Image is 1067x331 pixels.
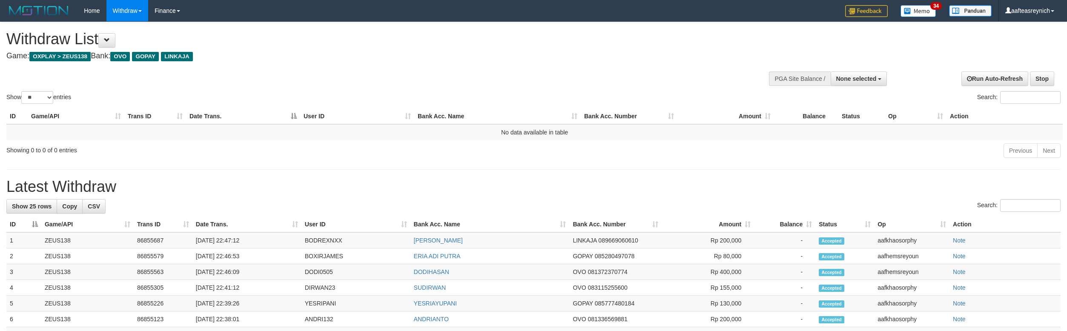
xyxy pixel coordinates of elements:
[838,108,885,124] th: Status
[192,296,301,311] td: [DATE] 22:39:26
[874,280,949,296] td: aafkhaosorphy
[6,4,71,17] img: MOTION_logo.png
[134,217,192,232] th: Trans ID: activate to sort column ascending
[662,296,754,311] td: Rp 130,000
[414,108,581,124] th: Bank Acc. Name: activate to sort column ascending
[301,217,410,232] th: User ID: activate to sort column ascending
[569,217,662,232] th: Bank Acc. Number: activate to sort column ascending
[588,268,627,275] span: Copy 081372370774 to clipboard
[885,108,947,124] th: Op: activate to sort column ascending
[6,199,57,214] a: Show 25 rows
[301,264,410,280] td: DODI0505
[21,91,53,104] select: Showentries
[662,232,754,248] td: Rp 200,000
[186,108,300,124] th: Date Trans.: activate to sort column descending
[28,108,124,124] th: Game/API: activate to sort column ascending
[300,108,414,124] th: User ID: activate to sort column ascending
[134,311,192,327] td: 86855123
[1000,199,1061,212] input: Search:
[573,300,593,307] span: GOPAY
[662,264,754,280] td: Rp 400,000
[754,280,815,296] td: -
[6,108,28,124] th: ID
[588,316,627,322] span: Copy 081336569881 to clipboard
[12,203,52,210] span: Show 25 rows
[124,108,186,124] th: Trans ID: activate to sort column ascending
[573,237,597,244] span: LINKAJA
[6,31,703,48] h1: Withdraw List
[6,124,1063,140] td: No data available in table
[677,108,774,124] th: Amount: activate to sort column ascending
[819,237,844,245] span: Accepted
[930,2,942,10] span: 34
[62,203,77,210] span: Copy
[414,253,461,260] a: ERIA ADI PUTRA
[754,232,815,248] td: -
[573,268,586,275] span: OVO
[588,284,627,291] span: Copy 083115255600 to clipboard
[410,217,570,232] th: Bank Acc. Name: activate to sort column ascending
[6,311,41,327] td: 6
[88,203,100,210] span: CSV
[41,280,134,296] td: ZEUS138
[134,296,192,311] td: 86855226
[414,237,463,244] a: [PERSON_NAME]
[819,285,844,292] span: Accepted
[301,232,410,248] td: BODREXNXX
[977,91,1061,104] label: Search:
[874,311,949,327] td: aafkhaosorphy
[598,237,638,244] span: Copy 089669060610 to clipboard
[573,316,586,322] span: OVO
[949,5,992,17] img: panduan.png
[774,108,838,124] th: Balance
[953,268,966,275] a: Note
[134,232,192,248] td: 86855687
[845,5,888,17] img: Feedback.jpg
[6,178,1061,195] h1: Latest Withdraw
[6,91,71,104] label: Show entries
[953,300,966,307] a: Note
[192,217,301,232] th: Date Trans.: activate to sort column ascending
[6,248,41,264] td: 2
[977,199,1061,212] label: Search:
[301,311,410,327] td: ANDRI132
[414,316,449,322] a: ANDRIANTO
[874,248,949,264] td: aafhemsreyoun
[301,296,410,311] td: YESRIPANI
[662,248,754,264] td: Rp 80,000
[192,264,301,280] td: [DATE] 22:46:09
[1000,91,1061,104] input: Search:
[414,284,446,291] a: SUDIRWAN
[573,253,593,260] span: GOPAY
[947,108,1063,124] th: Action
[581,108,677,124] th: Bank Acc. Number: activate to sort column ascending
[41,232,134,248] td: ZEUS138
[414,300,457,307] a: YESRIAYUPANI
[6,296,41,311] td: 5
[819,316,844,323] span: Accepted
[192,248,301,264] td: [DATE] 22:46:53
[953,284,966,291] a: Note
[132,52,159,61] span: GOPAY
[1037,143,1061,158] a: Next
[82,199,106,214] a: CSV
[301,248,410,264] td: BOXIRJAMES
[836,75,877,82] span: None selected
[769,71,830,86] div: PGA Site Balance /
[6,143,438,154] div: Showing 0 to 0 of 0 entries
[819,300,844,308] span: Accepted
[41,248,134,264] td: ZEUS138
[6,217,41,232] th: ID: activate to sort column descending
[961,71,1028,86] a: Run Auto-Refresh
[134,264,192,280] td: 86855563
[595,300,634,307] span: Copy 085777480184 to clipboard
[662,217,754,232] th: Amount: activate to sort column ascending
[161,52,193,61] span: LINKAJA
[754,248,815,264] td: -
[662,280,754,296] td: Rp 155,000
[6,280,41,296] td: 4
[953,316,966,322] a: Note
[301,280,410,296] td: DIRWAN23
[874,232,949,248] td: aafkhaosorphy
[41,311,134,327] td: ZEUS138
